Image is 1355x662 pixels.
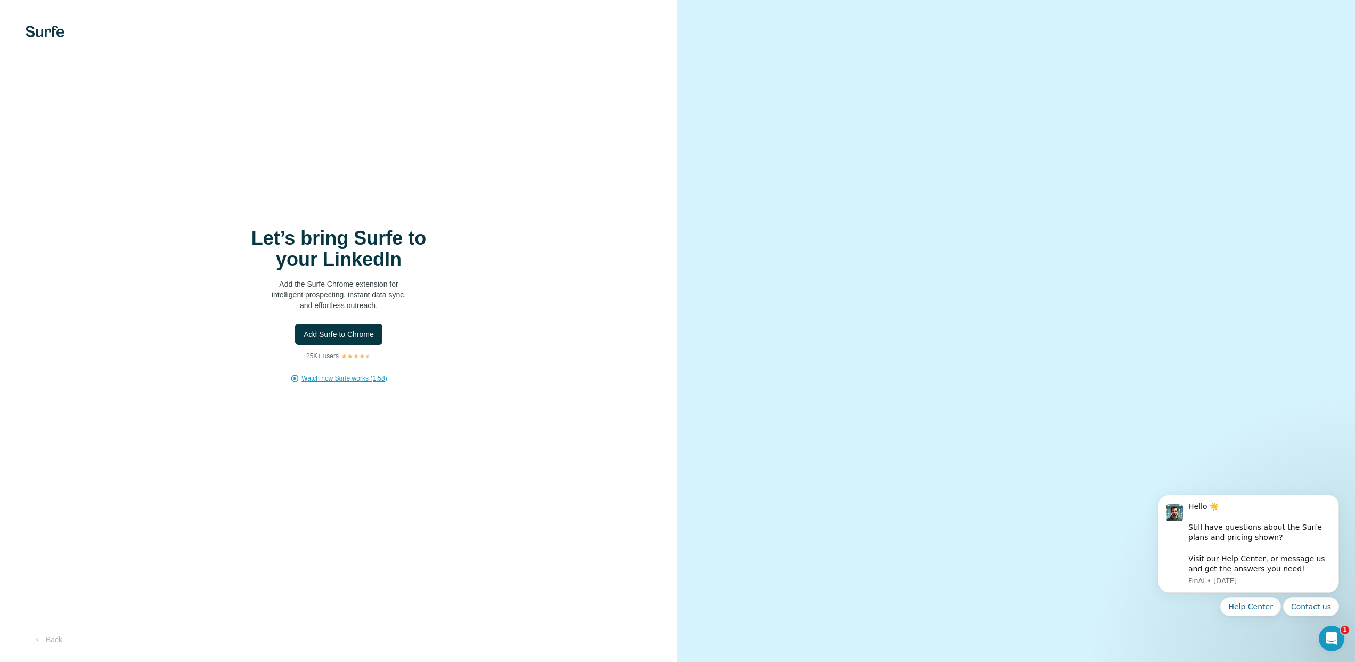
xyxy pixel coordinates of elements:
iframe: Intercom notifications message [1142,459,1355,633]
button: Back [26,630,70,649]
button: Watch how Surfe works (1:58) [301,374,387,383]
span: Add Surfe to Chrome [304,329,374,340]
p: Add the Surfe Chrome extension for intelligent prospecting, instant data sync, and effortless out... [232,279,445,311]
h1: Let’s bring Surfe to your LinkedIn [232,228,445,270]
span: 1 [1341,626,1349,634]
iframe: Intercom live chat [1319,626,1344,651]
button: Add Surfe to Chrome [295,324,382,345]
img: Surfe's logo [26,26,64,37]
p: 25K+ users [306,351,339,361]
img: Rating Stars [341,353,371,359]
